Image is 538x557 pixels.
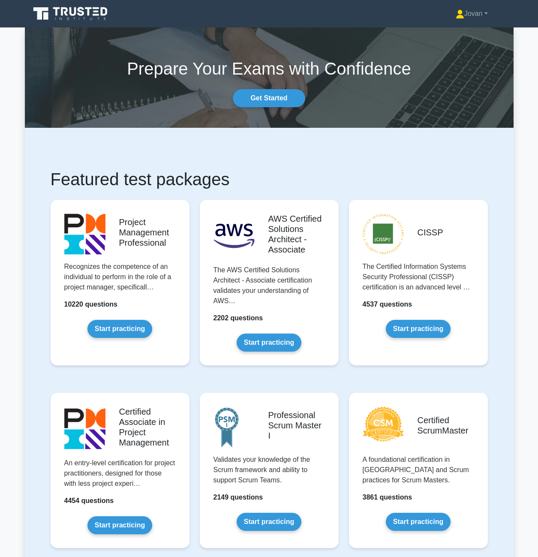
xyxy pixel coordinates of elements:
a: Start practicing [237,334,301,352]
a: Jovan [435,5,508,22]
h1: Featured test packages [51,169,488,190]
h1: Prepare Your Exams with Confidence [25,58,514,79]
a: Start practicing [87,516,152,534]
a: Get Started [233,89,305,107]
a: Start practicing [386,513,451,531]
a: Start practicing [386,320,451,338]
a: Start practicing [87,320,152,338]
a: Start practicing [237,513,301,531]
